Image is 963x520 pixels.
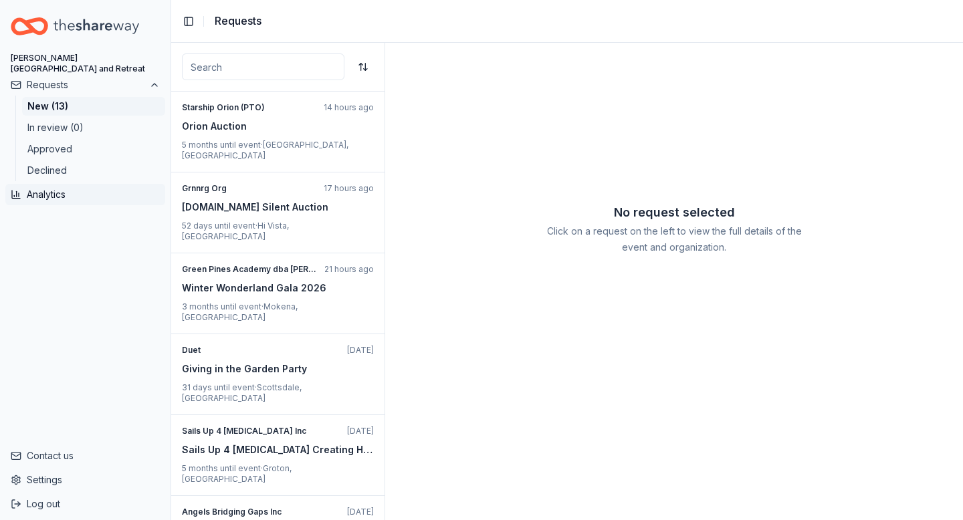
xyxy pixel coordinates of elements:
[182,199,374,215] div: [DOMAIN_NAME] Silent Auction
[5,445,165,467] button: Contact us
[546,202,802,223] p: No request selected
[324,102,374,113] p: 14 hours ago
[215,12,261,29] nav: breadcrumb
[182,102,318,113] p: Starship Orion (PTO)
[182,345,342,356] p: Duet
[22,118,165,137] button: In review (0)
[215,12,261,29] span: Requests
[5,184,165,205] button: Analytics
[347,507,374,517] p: [DATE]
[11,53,160,74] div: [PERSON_NAME] [GEOGRAPHIC_DATA] and Retreat
[182,183,318,194] p: Grnnrg Org
[22,97,165,116] button: New (13)
[5,493,165,515] button: Log out
[22,140,165,158] button: Approved
[347,426,374,436] p: [DATE]
[182,507,342,517] p: Angels Bridging Gaps Inc
[22,161,165,180] button: Declined
[5,74,165,96] button: Requests
[182,361,374,377] div: Giving in the Garden Party
[182,382,374,404] p: 31 days until event · Scottsdale, [GEOGRAPHIC_DATA]
[182,301,374,323] p: 3 months until event · Mokena, [GEOGRAPHIC_DATA]
[182,53,344,80] input: Search
[182,463,374,485] p: 5 months until event · Groton, [GEOGRAPHIC_DATA]
[11,11,160,42] a: Home
[324,183,374,194] p: 17 hours ago
[182,221,374,242] p: 52 days until event · Hi Vista, [GEOGRAPHIC_DATA]
[182,280,374,296] div: Winter Wonderland Gala 2026
[347,345,374,356] p: [DATE]
[546,223,802,255] p: Click on a request on the left to view the full details of the event and organization.
[182,442,374,458] div: Sails Up 4 [MEDICAL_DATA] Creating Hope Gala
[324,264,374,275] p: 21 hours ago
[182,140,374,161] p: 5 months until event · [GEOGRAPHIC_DATA], [GEOGRAPHIC_DATA]
[182,118,374,134] div: Orion Auction
[182,264,319,275] p: Green Pines Academy dba [PERSON_NAME][GEOGRAPHIC_DATA]
[11,448,160,464] a: Contact us
[182,426,342,436] p: Sails Up 4 [MEDICAL_DATA] Inc
[5,469,165,491] button: Settings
